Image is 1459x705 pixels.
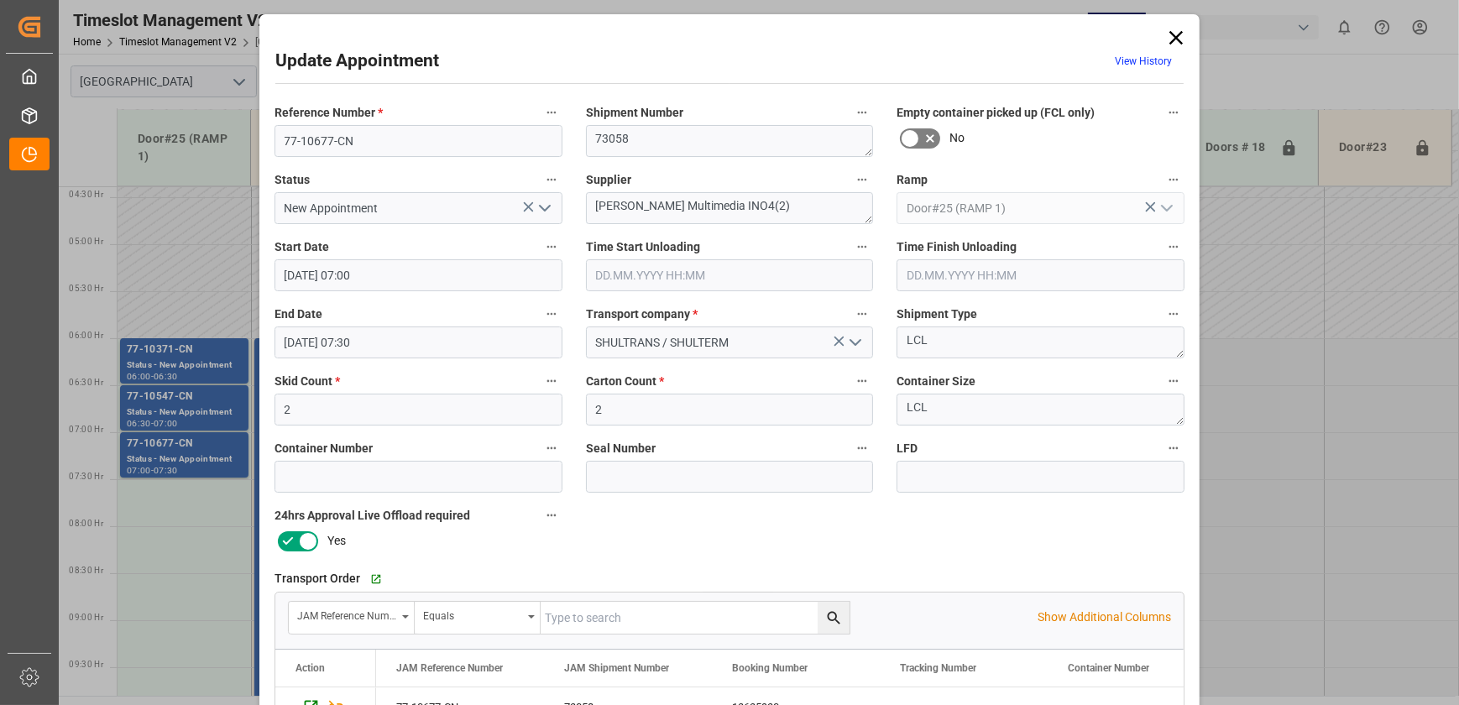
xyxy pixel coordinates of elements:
input: Type to search [541,602,850,634]
span: 24hrs Approval Live Offload required [275,507,470,525]
textarea: LCL [897,326,1184,358]
button: Carton Count * [851,370,873,392]
button: LFD [1163,437,1184,459]
input: DD.MM.YYYY HH:MM [275,326,562,358]
span: Shipment Type [897,305,977,323]
button: Seal Number [851,437,873,459]
h2: Update Appointment [275,48,439,75]
span: End Date [275,305,322,323]
button: Shipment Type [1163,303,1184,325]
div: JAM Reference Number [297,604,396,624]
button: Container Number [541,437,562,459]
span: Container Size [897,373,975,390]
span: Skid Count [275,373,340,390]
span: Time Finish Unloading [897,238,1017,256]
input: DD.MM.YYYY HH:MM [586,259,874,291]
button: open menu [1153,196,1178,222]
span: Carton Count [586,373,664,390]
input: Type to search/select [275,192,562,224]
span: Container Number [1068,662,1149,674]
span: Seal Number [586,440,656,457]
button: open menu [415,602,541,634]
button: Shipment Number [851,102,873,123]
button: Reference Number * [541,102,562,123]
span: JAM Reference Number [396,662,503,674]
span: Shipment Number [586,104,683,122]
button: Status [541,169,562,191]
button: Supplier [851,169,873,191]
button: Time Start Unloading [851,236,873,258]
span: LFD [897,440,918,457]
span: Start Date [275,238,329,256]
button: Ramp [1163,169,1184,191]
span: Time Start Unloading [586,238,700,256]
span: Tracking Number [900,662,976,674]
button: open menu [842,330,867,356]
div: Equals [423,604,522,624]
span: Booking Number [732,662,808,674]
span: Supplier [586,171,631,189]
button: Time Finish Unloading [1163,236,1184,258]
input: DD.MM.YYYY HH:MM [275,259,562,291]
button: Transport company * [851,303,873,325]
input: Type to search/select [897,192,1184,224]
span: Ramp [897,171,928,189]
div: Action [295,662,325,674]
span: Transport company [586,305,698,323]
button: Skid Count * [541,370,562,392]
button: Container Size [1163,370,1184,392]
span: No [949,129,965,147]
input: DD.MM.YYYY HH:MM [897,259,1184,291]
span: Reference Number [275,104,383,122]
button: search button [818,602,850,634]
textarea: 73058 [586,125,874,157]
span: Empty container picked up (FCL only) [897,104,1095,122]
textarea: [PERSON_NAME] Multimedia INO4(2) [586,192,874,224]
button: 24hrs Approval Live Offload required [541,504,562,526]
span: Status [275,171,310,189]
a: View History [1115,55,1172,67]
button: open menu [531,196,556,222]
span: Container Number [275,440,373,457]
span: Yes [327,532,346,550]
button: Empty container picked up (FCL only) [1163,102,1184,123]
span: JAM Shipment Number [564,662,669,674]
span: Transport Order [275,570,360,587]
button: End Date [541,303,562,325]
button: Start Date [541,236,562,258]
p: Show Additional Columns [1038,608,1171,626]
textarea: LCL [897,394,1184,426]
button: open menu [289,602,415,634]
